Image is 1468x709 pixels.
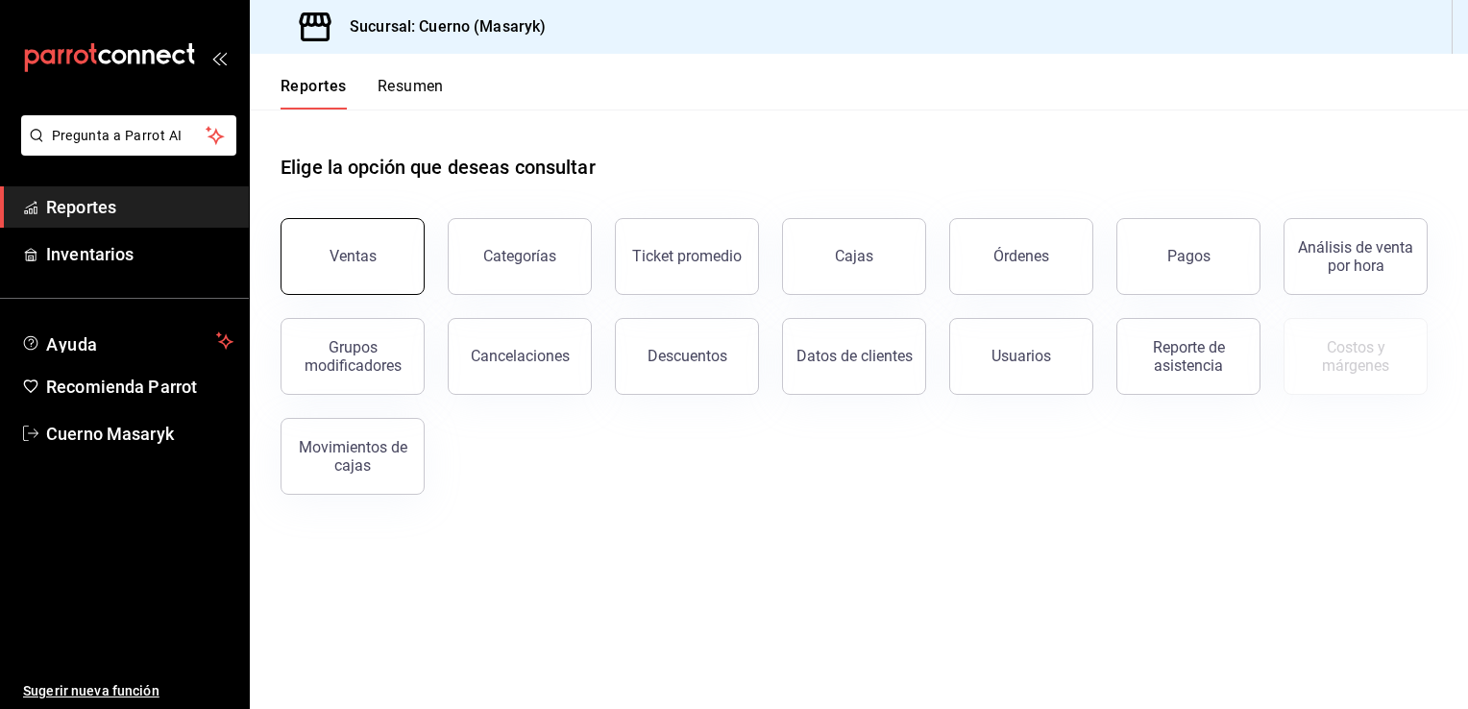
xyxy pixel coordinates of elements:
[483,247,556,265] div: Categorías
[211,50,227,65] button: open_drawer_menu
[293,438,412,475] div: Movimientos de cajas
[835,247,873,265] div: Cajas
[46,330,208,353] span: Ayuda
[46,374,233,400] span: Recomienda Parrot
[46,194,233,220] span: Reportes
[991,347,1051,365] div: Usuarios
[471,347,570,365] div: Cancelaciones
[448,318,592,395] button: Cancelaciones
[782,218,926,295] button: Cajas
[281,153,596,182] h1: Elige la opción que deseas consultar
[949,218,1093,295] button: Órdenes
[632,247,742,265] div: Ticket promedio
[1129,338,1248,375] div: Reporte de asistencia
[993,247,1049,265] div: Órdenes
[1296,338,1415,375] div: Costos y márgenes
[1167,247,1211,265] div: Pagos
[1284,218,1428,295] button: Análisis de venta por hora
[281,77,444,110] div: navigation tabs
[1296,238,1415,275] div: Análisis de venta por hora
[1116,218,1260,295] button: Pagos
[281,318,425,395] button: Grupos modificadores
[23,681,233,701] span: Sugerir nueva función
[46,241,233,267] span: Inventarios
[796,347,913,365] div: Datos de clientes
[330,247,377,265] div: Ventas
[52,126,207,146] span: Pregunta a Parrot AI
[21,115,236,156] button: Pregunta a Parrot AI
[615,218,759,295] button: Ticket promedio
[1284,318,1428,395] button: Contrata inventarios para ver este reporte
[46,421,233,447] span: Cuerno Masaryk
[448,218,592,295] button: Categorías
[1116,318,1260,395] button: Reporte de asistencia
[281,418,425,495] button: Movimientos de cajas
[13,139,236,159] a: Pregunta a Parrot AI
[334,15,546,38] h3: Sucursal: Cuerno (Masaryk)
[615,318,759,395] button: Descuentos
[782,318,926,395] button: Datos de clientes
[648,347,727,365] div: Descuentos
[378,77,444,110] button: Resumen
[281,77,347,110] button: Reportes
[949,318,1093,395] button: Usuarios
[281,218,425,295] button: Ventas
[293,338,412,375] div: Grupos modificadores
